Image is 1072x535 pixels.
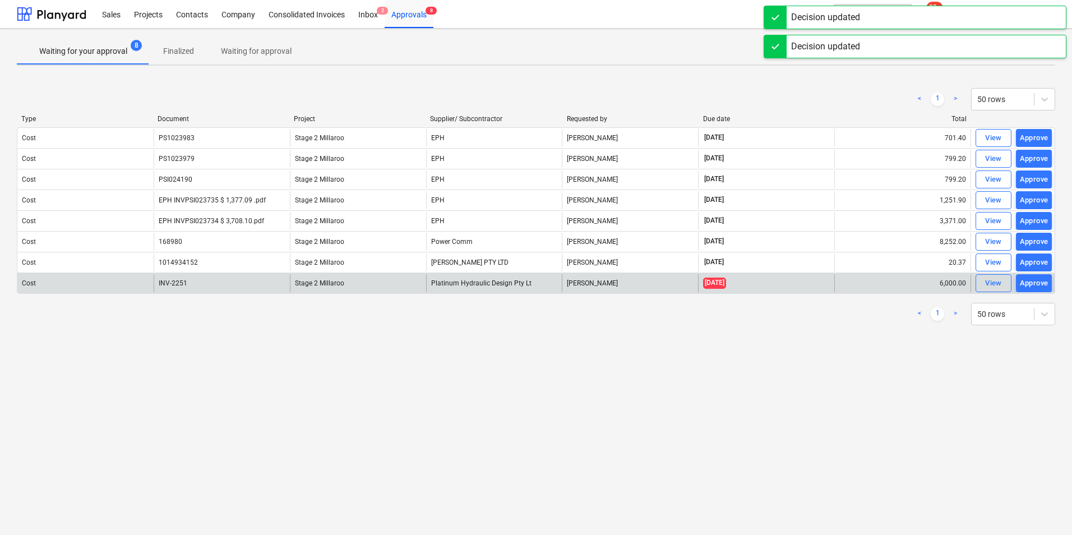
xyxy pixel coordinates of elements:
[949,93,962,106] a: Next page
[976,150,1011,168] button: View
[39,45,127,57] p: Waiting for your approval
[159,259,198,266] div: 1014934152
[1016,170,1052,188] button: Approve
[159,155,195,163] div: PS1023979
[1016,191,1052,209] button: Approve
[976,233,1011,251] button: View
[1020,194,1048,207] div: Approve
[295,217,344,225] span: Stage 2 Millaroo
[163,45,194,57] p: Finalized
[931,307,944,321] a: Page 1 is your current page
[834,253,971,271] div: 20.37
[949,307,962,321] a: Next page
[426,233,562,251] div: Power Comm
[839,115,967,123] div: Total
[985,215,1002,228] div: View
[1016,253,1052,271] button: Approve
[22,155,36,163] div: Cost
[791,40,860,53] div: Decision updated
[22,176,36,183] div: Cost
[1020,153,1048,165] div: Approve
[159,196,266,204] div: EPH INVPSI023735 $ 1,377.09 .pdf
[295,238,344,246] span: Stage 2 Millaroo
[985,256,1002,269] div: View
[22,217,36,225] div: Cost
[1020,215,1048,228] div: Approve
[985,173,1002,186] div: View
[703,278,726,288] span: [DATE]
[976,191,1011,209] button: View
[1016,129,1052,147] button: Approve
[131,40,142,51] span: 8
[976,212,1011,230] button: View
[985,277,1002,290] div: View
[1016,274,1052,292] button: Approve
[985,194,1002,207] div: View
[22,134,36,142] div: Cost
[703,257,725,267] span: [DATE]
[834,129,971,147] div: 701.40
[834,150,971,168] div: 799.20
[834,274,971,292] div: 6,000.00
[294,115,421,123] div: Project
[159,279,187,287] div: INV-2251
[791,11,860,24] div: Decision updated
[562,191,698,209] div: [PERSON_NAME]
[976,129,1011,147] button: View
[913,93,926,106] a: Previous page
[295,134,344,142] span: Stage 2 Millaroo
[985,236,1002,248] div: View
[295,155,344,163] span: Stage 2 Millaroo
[1020,132,1048,145] div: Approve
[1020,236,1048,248] div: Approve
[834,191,971,209] div: 1,251.90
[562,253,698,271] div: [PERSON_NAME]
[430,115,557,123] div: Supplier/ Subcontractor
[913,307,926,321] a: Previous page
[703,174,725,184] span: [DATE]
[834,212,971,230] div: 3,371.00
[703,115,830,123] div: Due date
[562,170,698,188] div: [PERSON_NAME]
[703,237,725,246] span: [DATE]
[1016,481,1072,535] iframe: Chat Widget
[985,132,1002,145] div: View
[426,7,437,15] span: 8
[1016,150,1052,168] button: Approve
[1016,212,1052,230] button: Approve
[22,259,36,266] div: Cost
[426,170,562,188] div: EPH
[426,253,562,271] div: [PERSON_NAME] PTY LTD
[976,253,1011,271] button: View
[295,259,344,266] span: Stage 2 Millaroo
[22,238,36,246] div: Cost
[1020,256,1048,269] div: Approve
[976,170,1011,188] button: View
[562,129,698,147] div: [PERSON_NAME]
[703,195,725,205] span: [DATE]
[834,233,971,251] div: 8,252.00
[1020,173,1048,186] div: Approve
[562,274,698,292] div: [PERSON_NAME]
[562,150,698,168] div: [PERSON_NAME]
[159,217,264,225] div: EPH INVPSI023734 $ 3,708.10.pdf
[295,196,344,204] span: Stage 2 Millaroo
[22,196,36,204] div: Cost
[931,93,944,106] a: Page 1 is your current page
[426,150,562,168] div: EPH
[21,115,149,123] div: Type
[1016,233,1052,251] button: Approve
[159,238,182,246] div: 168980
[562,212,698,230] div: [PERSON_NAME]
[159,176,192,183] div: PSI024190
[295,176,344,183] span: Stage 2 Millaroo
[834,170,971,188] div: 799.20
[426,274,562,292] div: Platinum Hydraulic Design Pty Lt
[1020,277,1048,290] div: Approve
[377,7,388,15] span: 2
[426,129,562,147] div: EPH
[159,134,195,142] div: PS1023983
[567,115,694,123] div: Requested by
[703,216,725,225] span: [DATE]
